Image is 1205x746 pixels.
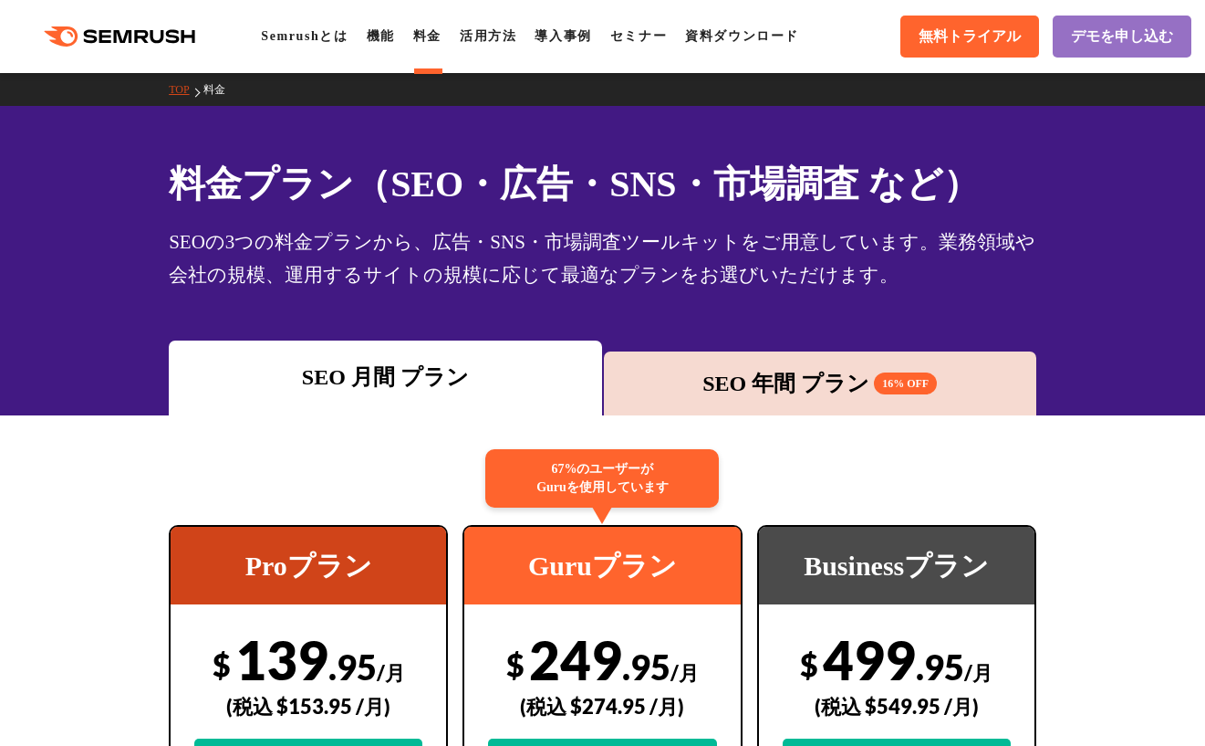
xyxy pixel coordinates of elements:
a: 料金 [413,29,441,43]
div: Businessプラン [759,527,1034,604]
a: 無料トライアル [900,16,1039,58]
span: .95 [622,646,670,688]
span: /月 [377,660,405,685]
h1: 料金プラン（SEO・広告・SNS・市場調査 など） [169,157,1036,211]
div: Guruプラン [464,527,740,604]
span: .95 [916,646,964,688]
div: SEO 月間 プラン [178,361,592,394]
a: 機能 [367,29,395,43]
span: $ [506,646,525,683]
div: SEOの3つの料金プランから、広告・SNS・市場調査ツールキットをご用意しています。業務領域や会社の規模、運用するサイトの規模に応じて最適なプランをお選びいただけます。 [169,226,1036,291]
a: 資料ダウンロード [685,29,799,43]
span: $ [213,646,231,683]
span: デモを申し込む [1071,27,1173,47]
a: 活用方法 [460,29,516,43]
a: Semrushとは [261,29,348,43]
div: Proプラン [171,527,446,604]
span: 無料トライアル [919,27,1021,47]
a: 料金 [203,83,239,96]
div: 67%のユーザーが Guruを使用しています [485,449,719,508]
span: /月 [670,660,699,685]
span: $ [800,646,818,683]
span: /月 [964,660,992,685]
a: 導入事例 [535,29,591,43]
div: (税込 $274.95 /月) [488,674,716,739]
a: TOP [169,83,203,96]
div: (税込 $549.95 /月) [783,674,1011,739]
a: デモを申し込む [1053,16,1191,58]
div: SEO 年間 プラン [613,367,1027,400]
div: (税込 $153.95 /月) [194,674,422,739]
a: セミナー [610,29,667,43]
span: 16% OFF [874,373,937,394]
span: .95 [328,646,377,688]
